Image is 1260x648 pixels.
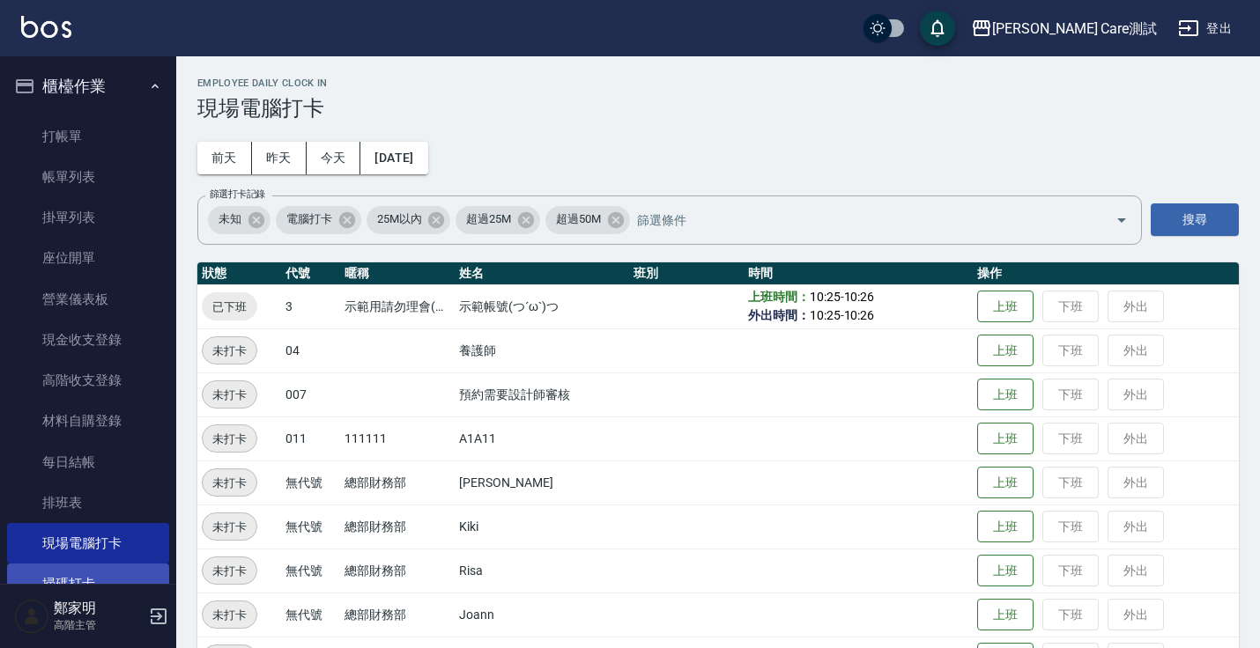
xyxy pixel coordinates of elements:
span: 未打卡 [203,562,256,580]
div: 未知 [208,206,271,234]
th: 操作 [973,262,1239,285]
input: 篩選條件 [633,204,1085,235]
button: 上班 [977,467,1034,499]
span: 25M以內 [367,210,433,228]
span: 未打卡 [203,606,256,624]
label: 篩選打卡記錄 [210,188,265,201]
span: 未打卡 [203,518,256,536]
td: 總部財務部 [340,549,455,593]
td: 3 [281,284,340,328]
a: 座位開單 [7,238,169,278]
div: 電腦打卡 [276,206,361,234]
button: 上班 [977,335,1034,367]
span: 未打卡 [203,474,256,492]
button: 今天 [307,142,361,174]
a: 帳單列表 [7,157,169,197]
span: 未打卡 [203,342,256,360]
a: 每日結帳 [7,442,169,482]
span: 未打卡 [203,386,256,404]
button: 上班 [977,423,1034,455]
td: 無代號 [281,504,340,549]
img: Logo [21,16,71,38]
a: 掛單列表 [7,197,169,238]
a: 排班表 [7,482,169,523]
button: 上班 [977,511,1034,543]
div: 超過50M [545,206,630,234]
td: A1A11 [455,416,629,460]
img: Person [14,599,49,634]
th: 代號 [281,262,340,285]
button: 上班 [977,291,1034,323]
td: 總部財務部 [340,593,455,637]
button: 上班 [977,599,1034,631]
td: Risa [455,549,629,593]
th: 班別 [629,262,744,285]
button: Open [1108,206,1136,234]
a: 現金收支登錄 [7,320,169,360]
a: 掃碼打卡 [7,563,169,604]
h5: 鄭家明 [54,600,144,617]
h2: Employee Daily Clock In [197,77,1239,89]
td: 示範帳號(つ´ω`)つ [455,284,629,328]
button: 上班 [977,379,1034,411]
span: 未打卡 [203,430,256,448]
button: 前天 [197,142,252,174]
td: 007 [281,372,340,416]
th: 暱稱 [340,262,455,285]
span: 超過25M [456,210,522,228]
td: 無代號 [281,460,340,504]
span: 超過50M [545,210,611,228]
div: 25M以內 [367,206,451,234]
button: 搜尋 [1151,203,1239,236]
div: 超過25M [456,206,540,234]
b: 外出時間： [748,308,810,322]
div: [PERSON_NAME] Care測試 [992,18,1157,40]
td: Kiki [455,504,629,549]
td: 預約需要設計師審核 [455,372,629,416]
td: 示範用請勿理會(Ou<) [340,284,455,328]
span: 10:26 [844,308,875,322]
h3: 現場電腦打卡 [197,96,1239,121]
th: 狀態 [197,262,281,285]
button: [PERSON_NAME] Care測試 [964,11,1164,47]
span: 已下班 [202,298,257,316]
span: 10:25 [810,290,841,304]
a: 打帳單 [7,116,169,157]
td: 無代號 [281,593,340,637]
span: 電腦打卡 [276,210,343,228]
td: 無代號 [281,549,340,593]
button: [DATE] [360,142,427,174]
td: 總部財務部 [340,504,455,549]
button: save [920,11,955,46]
span: 10:26 [844,290,875,304]
b: 上班時間： [748,290,810,304]
button: 上班 [977,555,1034,587]
a: 現場電腦打卡 [7,523,169,563]
td: 011 [281,416,340,460]
td: - - [744,284,973,328]
th: 時間 [744,262,973,285]
span: 10:25 [810,308,841,322]
td: Joann [455,593,629,637]
button: 櫃檯作業 [7,63,169,109]
a: 材料自購登錄 [7,401,169,441]
a: 營業儀表板 [7,279,169,320]
button: 昨天 [252,142,307,174]
th: 姓名 [455,262,629,285]
td: 總部財務部 [340,460,455,504]
td: [PERSON_NAME] [455,460,629,504]
td: 養護師 [455,328,629,372]
button: 登出 [1171,12,1239,45]
a: 高階收支登錄 [7,360,169,401]
td: 111111 [340,416,455,460]
td: 04 [281,328,340,372]
p: 高階主管 [54,617,144,633]
span: 未知 [208,210,252,228]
